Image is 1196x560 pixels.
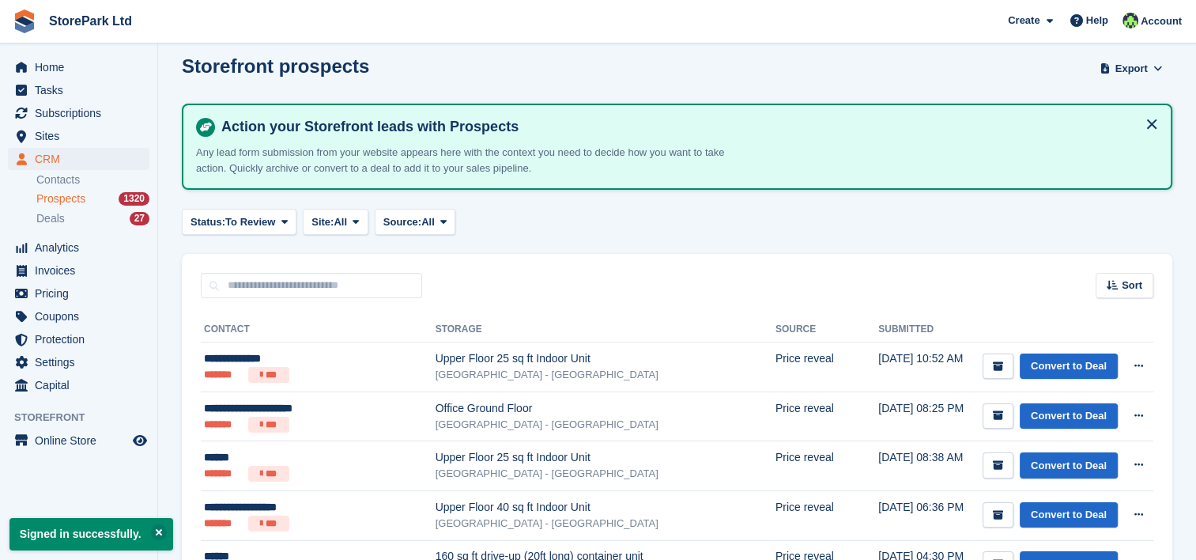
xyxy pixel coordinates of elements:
[8,374,149,396] a: menu
[182,55,369,77] h1: Storefront prospects
[8,125,149,147] a: menu
[421,214,435,230] span: All
[8,305,149,327] a: menu
[8,56,149,78] a: menu
[436,317,775,342] th: Storage
[383,214,421,230] span: Source:
[35,125,130,147] span: Sites
[1122,13,1138,28] img: Ryan Mulcahy
[436,367,775,383] div: [GEOGRAPHIC_DATA] - [GEOGRAPHIC_DATA]
[35,282,130,305] span: Pricing
[36,211,65,226] span: Deals
[36,191,85,206] span: Prospects
[1115,61,1148,77] span: Export
[36,210,149,227] a: Deals 27
[35,236,130,259] span: Analytics
[375,209,456,235] button: Source: All
[334,214,347,230] span: All
[775,441,878,491] td: Price reveal
[35,429,130,452] span: Online Store
[436,499,775,516] div: Upper Floor 40 sq ft Indoor Unit
[14,410,157,426] span: Storefront
[130,212,149,225] div: 27
[8,148,149,170] a: menu
[8,79,149,101] a: menu
[436,400,775,417] div: Office Ground Floor
[8,102,149,124] a: menu
[35,259,130,282] span: Invoices
[225,214,275,230] span: To Review
[119,192,149,206] div: 1320
[36,172,149,187] a: Contacts
[8,259,149,282] a: menu
[303,209,368,235] button: Site: All
[35,351,130,373] span: Settings
[1096,55,1166,81] button: Export
[35,56,130,78] span: Home
[311,214,334,230] span: Site:
[130,431,149,450] a: Preview store
[35,148,130,170] span: CRM
[878,490,970,540] td: [DATE] 06:36 PM
[775,317,878,342] th: Source
[436,417,775,433] div: [GEOGRAPHIC_DATA] - [GEOGRAPHIC_DATA]
[43,8,138,34] a: StorePark Ltd
[436,466,775,482] div: [GEOGRAPHIC_DATA] - [GEOGRAPHIC_DATA]
[9,518,173,551] p: Signed in successfully.
[1086,13,1108,28] span: Help
[35,305,130,327] span: Coupons
[1008,13,1039,28] span: Create
[775,392,878,441] td: Price reveal
[1020,452,1118,479] a: Convert to Deal
[1020,403,1118,429] a: Convert to Deal
[8,429,149,452] a: menu
[436,350,775,367] div: Upper Floor 25 sq ft Indoor Unit
[775,490,878,540] td: Price reveal
[878,441,970,491] td: [DATE] 08:38 AM
[201,317,436,342] th: Contact
[1020,502,1118,528] a: Convert to Deal
[35,374,130,396] span: Capital
[1122,278,1142,293] span: Sort
[436,516,775,532] div: [GEOGRAPHIC_DATA] - [GEOGRAPHIC_DATA]
[35,79,130,101] span: Tasks
[8,282,149,305] a: menu
[8,351,149,373] a: menu
[878,317,970,342] th: Submitted
[878,342,970,392] td: [DATE] 10:52 AM
[35,102,130,124] span: Subscriptions
[191,214,225,230] span: Status:
[215,118,1158,136] h4: Action your Storefront leads with Prospects
[8,328,149,350] a: menu
[13,9,36,33] img: stora-icon-8386f47178a22dfd0bd8f6a31ec36ba5ce8667c1dd55bd0f319d3a0aa187defe.svg
[182,209,296,235] button: Status: To Review
[196,145,749,176] p: Any lead form submission from your website appears here with the context you need to decide how y...
[1020,354,1118,380] a: Convert to Deal
[878,392,970,441] td: [DATE] 08:25 PM
[8,236,149,259] a: menu
[36,191,149,207] a: Prospects 1320
[35,328,130,350] span: Protection
[775,342,878,392] td: Price reveal
[1141,13,1182,29] span: Account
[436,449,775,466] div: Upper Floor 25 sq ft Indoor Unit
